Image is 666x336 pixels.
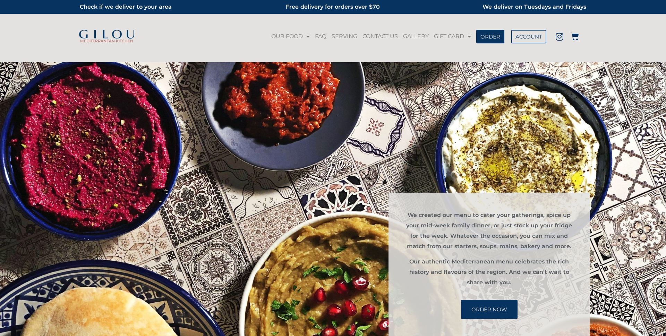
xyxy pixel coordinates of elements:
[476,30,504,43] a: ORDER
[270,28,311,44] a: OUR FOOD
[471,307,507,312] span: ORDER NOW
[406,210,572,252] p: We created our menu to cater your gatherings, spice up your mid-week family dinner, or just stock...
[76,39,137,43] h2: MEDITERRANEAN KITCHEN
[511,30,546,43] a: ACCOUNT
[78,30,135,40] img: Gilou Logo
[330,28,359,44] a: SERVING
[480,34,500,39] span: ORDER
[401,28,430,44] a: GALLERY
[361,28,400,44] a: CONTACT US
[515,34,542,39] span: ACCOUNT
[461,300,518,319] a: ORDER NOW
[251,2,415,12] h2: Free delivery for orders over $70
[432,28,473,44] a: GIFT CARD
[406,257,572,288] p: Our authentic Mediterranean menu celebrates the rich history and flavours of the region. And we c...
[269,28,473,44] nav: Menu
[80,3,172,10] a: Check if we deliver to your area
[422,2,586,12] h2: We deliver on Tuesdays and Fridays
[313,28,328,44] a: FAQ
